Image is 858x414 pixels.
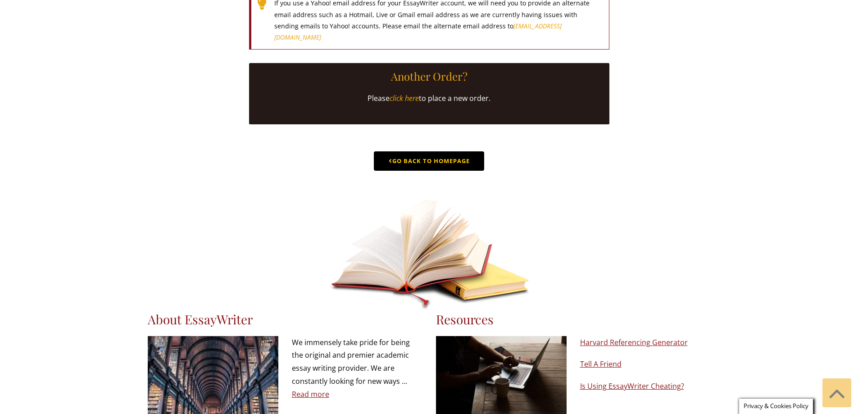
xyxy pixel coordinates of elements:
[744,402,808,410] span: Privacy & Cookies Policy
[580,381,684,391] a: Is Using EssayWriter Cheating?
[256,70,603,83] h5: Another Order?
[274,22,562,41] a: [EMAIL_ADDRESS][DOMAIN_NAME]
[580,359,622,369] a: Tell A Friend
[292,336,422,401] p: We immensely take pride for being the original and premier academic essay writing provider. We ar...
[374,151,484,171] a: Go Back to Homepage
[148,312,278,327] h3: About EssayWriter
[328,197,530,312] img: landing-book.png
[292,389,329,399] a: Read more
[390,93,419,103] a: click here
[436,312,567,327] h3: Resources
[580,337,688,347] a: Harvard Referencing Generator
[368,93,490,103] span: Please to place a new order.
